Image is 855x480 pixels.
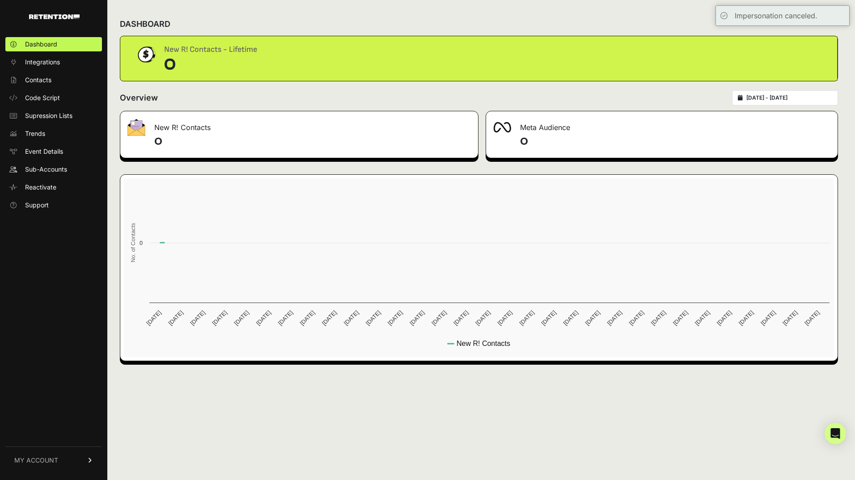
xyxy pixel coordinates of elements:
img: Retention.com [29,14,80,19]
img: dollar-coin-05c43ed7efb7bc0c12610022525b4bbbb207c7efeef5aecc26f025e68dcafac9.png [135,43,157,66]
img: fa-meta-2f981b61bb99beabf952f7030308934f19ce035c18b003e963880cc3fabeebb7.png [493,122,511,133]
text: [DATE] [277,309,294,327]
text: [DATE] [496,309,513,327]
span: Event Details [25,147,63,156]
text: [DATE] [540,309,558,327]
span: Contacts [25,76,51,84]
div: Impersonation canceled. [735,10,817,21]
a: Support [5,198,102,212]
span: MY ACCOUNT [14,456,58,465]
a: Dashboard [5,37,102,51]
a: Reactivate [5,180,102,194]
text: [DATE] [715,309,733,327]
div: Open Intercom Messenger [825,423,846,444]
a: Integrations [5,55,102,69]
a: Trends [5,126,102,141]
h2: DASHBOARD [120,18,170,30]
a: Event Details [5,144,102,159]
text: [DATE] [211,309,229,327]
text: [DATE] [672,309,689,327]
text: [DATE] [408,309,426,327]
text: No. of Contacts [130,223,136,262]
text: [DATE] [255,309,272,327]
text: [DATE] [737,309,755,327]
text: [DATE] [189,309,207,327]
a: Supression Lists [5,109,102,123]
h4: 0 [154,135,471,149]
img: fa-envelope-19ae18322b30453b285274b1b8af3d052b27d846a4fbe8435d1a52b978f639a2.png [127,119,145,136]
text: [DATE] [562,309,580,327]
span: Code Script [25,93,60,102]
text: [DATE] [386,309,404,327]
text: [DATE] [518,309,535,327]
span: Reactivate [25,183,56,192]
span: Sub-Accounts [25,165,67,174]
text: [DATE] [650,309,667,327]
text: [DATE] [781,309,799,327]
text: New R! Contacts [457,340,510,347]
text: [DATE] [803,309,821,327]
text: [DATE] [474,309,491,327]
text: [DATE] [321,309,338,327]
a: Sub-Accounts [5,162,102,177]
text: [DATE] [628,309,645,327]
a: Code Script [5,91,102,105]
text: [DATE] [343,309,360,327]
span: Integrations [25,58,60,67]
text: [DATE] [167,309,184,327]
div: Meta Audience [486,111,838,138]
span: Support [25,201,49,210]
text: [DATE] [145,309,162,327]
text: [DATE] [452,309,470,327]
h2: Overview [120,92,158,104]
span: Trends [25,129,45,138]
text: 0 [140,240,143,246]
text: [DATE] [299,309,316,327]
text: [DATE] [759,309,777,327]
text: [DATE] [694,309,711,327]
span: Supression Lists [25,111,72,120]
text: [DATE] [364,309,382,327]
text: [DATE] [430,309,448,327]
div: New R! Contacts [120,111,478,138]
text: [DATE] [584,309,601,327]
a: Contacts [5,73,102,87]
a: MY ACCOUNT [5,446,102,474]
text: [DATE] [233,309,250,327]
h4: 0 [520,135,830,149]
text: [DATE] [606,309,623,327]
div: 0 [164,56,257,74]
div: New R! Contacts - Lifetime [164,43,257,56]
span: Dashboard [25,40,57,49]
